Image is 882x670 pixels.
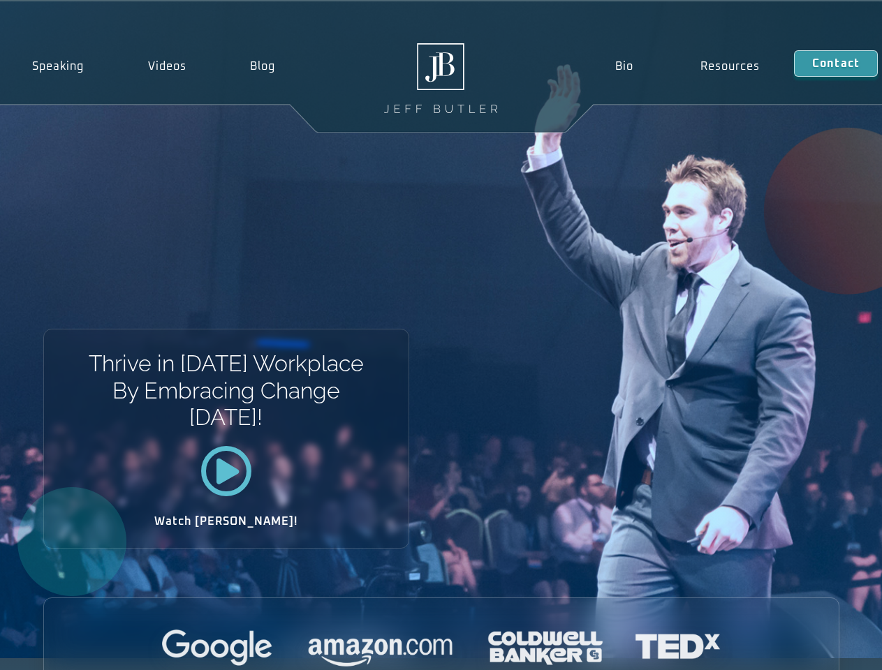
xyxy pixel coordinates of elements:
a: Blog [218,50,307,82]
a: Bio [581,50,667,82]
h1: Thrive in [DATE] Workplace By Embracing Change [DATE]! [87,350,365,431]
a: Resources [667,50,794,82]
a: Videos [116,50,219,82]
a: Contact [794,50,878,77]
nav: Menu [581,50,793,82]
span: Contact [812,58,860,69]
h2: Watch [PERSON_NAME]! [93,516,360,527]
